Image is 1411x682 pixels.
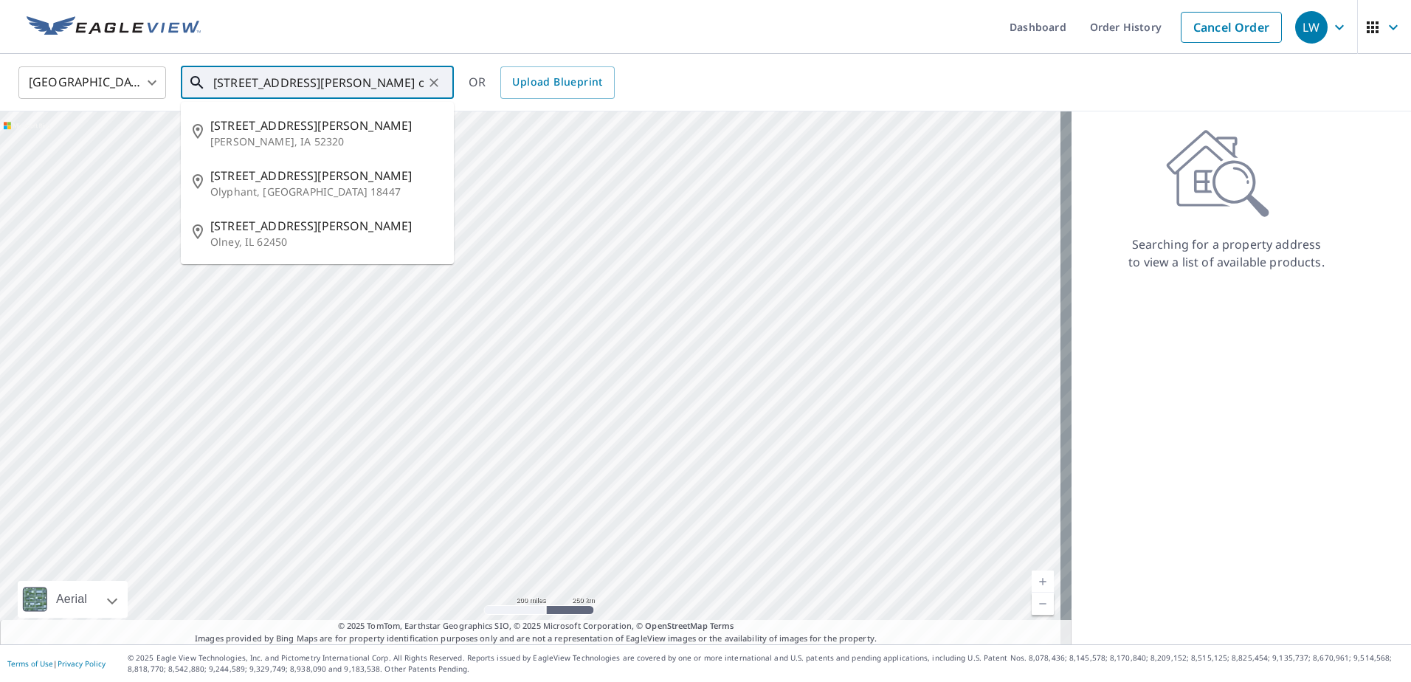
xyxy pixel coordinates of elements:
[424,72,444,93] button: Clear
[512,73,602,92] span: Upload Blueprint
[18,581,128,618] div: Aerial
[128,652,1404,675] p: © 2025 Eagle View Technologies, Inc. and Pictometry International Corp. All Rights Reserved. Repo...
[210,134,442,149] p: [PERSON_NAME], IA 52320
[1295,11,1328,44] div: LW
[18,62,166,103] div: [GEOGRAPHIC_DATA]
[338,620,734,633] span: © 2025 TomTom, Earthstar Geographics SIO, © 2025 Microsoft Corporation, ©
[210,167,442,185] span: [STREET_ADDRESS][PERSON_NAME]
[213,62,424,103] input: Search by address or latitude-longitude
[210,117,442,134] span: [STREET_ADDRESS][PERSON_NAME]
[469,66,615,99] div: OR
[7,658,53,669] a: Terms of Use
[710,620,734,631] a: Terms
[1128,235,1325,271] p: Searching for a property address to view a list of available products.
[1032,571,1054,593] a: Current Level 5, Zoom In
[52,581,92,618] div: Aerial
[210,235,442,249] p: Olney, IL 62450
[7,659,106,668] p: |
[1032,593,1054,615] a: Current Level 5, Zoom Out
[1181,12,1282,43] a: Cancel Order
[210,217,442,235] span: [STREET_ADDRESS][PERSON_NAME]
[645,620,707,631] a: OpenStreetMap
[210,185,442,199] p: Olyphant, [GEOGRAPHIC_DATA] 18447
[500,66,614,99] a: Upload Blueprint
[58,658,106,669] a: Privacy Policy
[27,16,201,38] img: EV Logo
